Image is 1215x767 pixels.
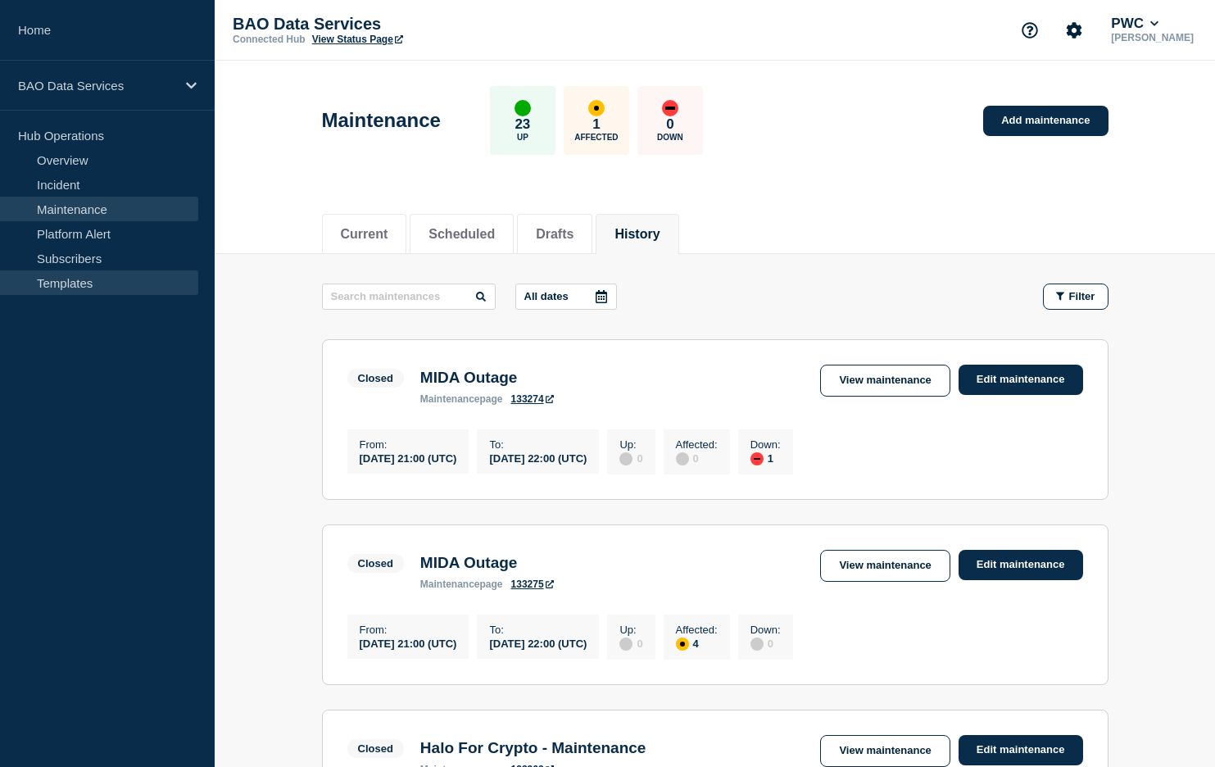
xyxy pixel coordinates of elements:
[676,438,718,451] p: Affected :
[676,636,718,651] div: 4
[420,739,646,757] h3: Halo For Crypto - Maintenance
[18,79,175,93] p: BAO Data Services
[619,638,632,651] div: disabled
[676,452,689,465] div: disabled
[1013,13,1047,48] button: Support
[358,557,393,570] div: Closed
[959,735,1083,765] a: Edit maintenance
[515,116,530,133] p: 23
[233,34,306,45] p: Connected Hub
[619,636,642,651] div: 0
[322,109,441,132] h1: Maintenance
[592,116,600,133] p: 1
[312,34,403,45] a: View Status Page
[420,579,480,590] span: maintenance
[657,133,683,142] p: Down
[420,369,554,387] h3: MIDA Outage
[358,372,393,384] div: Closed
[676,624,718,636] p: Affected :
[619,438,642,451] p: Up :
[614,227,660,242] button: History
[666,116,673,133] p: 0
[428,227,495,242] button: Scheduled
[360,636,457,650] div: [DATE] 21:00 (UTC)
[360,438,457,451] p: From :
[820,550,950,582] a: View maintenance
[820,735,950,767] a: View maintenance
[1108,32,1197,43] p: [PERSON_NAME]
[619,452,632,465] div: disabled
[1057,13,1091,48] button: Account settings
[322,284,496,310] input: Search maintenances
[820,365,950,397] a: View maintenance
[420,393,503,405] p: page
[676,451,718,465] div: 0
[750,452,764,465] div: down
[420,579,503,590] p: page
[574,133,618,142] p: Affected
[750,451,781,465] div: 1
[489,636,587,650] div: [DATE] 22:00 (UTC)
[619,451,642,465] div: 0
[511,393,554,405] a: 133274
[1108,16,1162,32] button: PWC
[489,438,587,451] p: To :
[588,100,605,116] div: affected
[420,393,480,405] span: maintenance
[489,451,587,465] div: [DATE] 22:00 (UTC)
[1043,284,1108,310] button: Filter
[750,624,781,636] p: Down :
[959,550,1083,580] a: Edit maintenance
[517,133,528,142] p: Up
[619,624,642,636] p: Up :
[1069,290,1095,302] span: Filter
[360,451,457,465] div: [DATE] 21:00 (UTC)
[983,106,1108,136] a: Add maintenance
[233,15,560,34] p: BAO Data Services
[489,624,587,636] p: To :
[358,742,393,755] div: Closed
[750,636,781,651] div: 0
[750,438,781,451] p: Down :
[662,100,678,116] div: down
[515,284,617,310] button: All dates
[750,638,764,651] div: disabled
[360,624,457,636] p: From :
[420,554,554,572] h3: MIDA Outage
[536,227,573,242] button: Drafts
[515,100,531,116] div: up
[511,579,554,590] a: 133275
[524,290,569,302] p: All dates
[676,638,689,651] div: affected
[341,227,388,242] button: Current
[959,365,1083,395] a: Edit maintenance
